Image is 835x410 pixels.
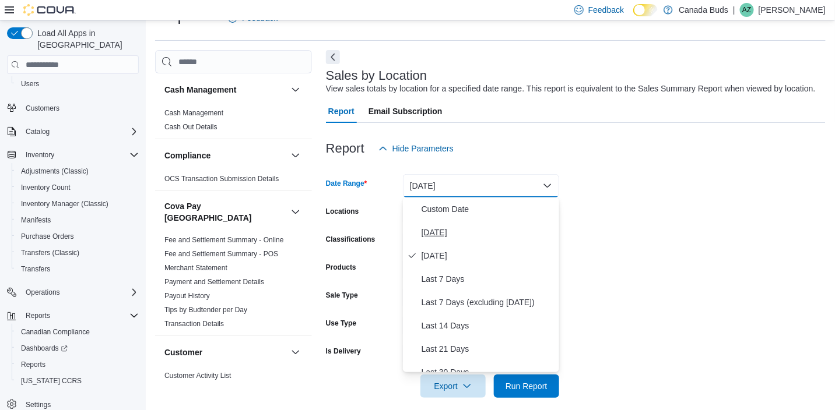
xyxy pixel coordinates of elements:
span: Users [16,77,139,91]
span: Purchase Orders [16,229,139,243]
a: Payment and Settlement Details [164,278,264,286]
a: Users [16,77,44,91]
input: Dark Mode [633,4,658,16]
button: [DATE] [403,174,559,197]
button: Purchase Orders [12,228,143,245]
a: Inventory Count [16,181,75,195]
span: Customer Activity List [164,371,231,380]
span: Washington CCRS [16,374,139,388]
span: Users [21,79,39,89]
span: Transaction Details [164,319,224,328]
span: Last 30 Days [422,365,555,379]
span: Settings [26,400,51,409]
span: Manifests [16,213,139,227]
button: Catalog [2,123,143,140]
a: Customer Activity List [164,372,231,380]
a: Cash Management [164,109,223,117]
a: Reports [16,358,50,372]
a: Adjustments (Classic) [16,164,93,178]
button: Reports [21,309,55,323]
button: Customers [2,99,143,116]
button: Users [12,76,143,92]
div: Cash Management [155,106,312,139]
a: Manifests [16,213,55,227]
label: Use Type [326,319,356,328]
button: Compliance [289,149,303,162]
button: Export [420,374,486,398]
span: Fee and Settlement Summary - Online [164,235,284,245]
span: Merchant Statement [164,263,227,273]
h3: Cash Management [164,84,237,96]
span: Reports [26,311,50,320]
span: Custom Date [422,202,555,216]
span: Payout History [164,291,210,301]
a: Canadian Compliance [16,325,94,339]
span: Last 7 Days (excluding [DATE]) [422,295,555,309]
a: Fee and Settlement Summary - Online [164,236,284,244]
button: [US_STATE] CCRS [12,373,143,389]
span: Catalog [26,127,50,136]
label: Date Range [326,179,367,188]
button: Adjustments (Classic) [12,163,143,179]
button: Reports [12,356,143,373]
a: Dashboards [16,341,72,355]
a: Payout History [164,292,210,300]
span: [US_STATE] CCRS [21,376,82,386]
button: Manifests [12,212,143,228]
span: Dashboards [16,341,139,355]
button: Compliance [164,150,286,161]
span: Dashboards [21,344,68,353]
span: Transfers (Classic) [16,246,139,260]
h3: Customer [164,347,202,358]
span: Inventory Count [16,181,139,195]
span: Cash Management [164,108,223,118]
span: Inventory Manager (Classic) [16,197,139,211]
span: AZ [742,3,751,17]
span: Manifests [21,215,51,225]
label: Sale Type [326,291,358,300]
span: Transfers [21,264,50,274]
a: OCS Transaction Submission Details [164,175,279,183]
div: Compliance [155,172,312,190]
button: Inventory Count [12,179,143,196]
p: | [733,3,735,17]
span: Operations [21,285,139,299]
span: Fee and Settlement Summary - POS [164,249,278,259]
button: Canadian Compliance [12,324,143,340]
label: Products [326,263,356,272]
div: Aaron Zgud [740,3,754,17]
button: Inventory [2,147,143,163]
span: [DATE] [422,249,555,263]
button: Customer [164,347,286,358]
span: Reports [21,360,45,369]
label: Classifications [326,235,376,244]
span: Last 7 Days [422,272,555,286]
button: Inventory Manager (Classic) [12,196,143,212]
span: Inventory Count [21,183,71,192]
a: Merchant Statement [164,264,227,272]
button: Transfers (Classic) [12,245,143,261]
button: Hide Parameters [374,137,458,160]
button: Run Report [494,374,559,398]
span: Canadian Compliance [21,327,90,337]
a: [US_STATE] CCRS [16,374,86,388]
button: Cash Management [164,84,286,96]
a: Tips by Budtender per Day [164,306,247,314]
p: [PERSON_NAME] [759,3,826,17]
span: Tips by Budtender per Day [164,305,247,314]
button: Next [326,50,340,64]
span: Canadian Compliance [16,325,139,339]
span: Feedback [588,4,624,16]
span: Cash Out Details [164,122,217,132]
button: Reports [2,307,143,324]
h3: Sales by Location [326,69,427,83]
div: Select listbox [403,197,559,372]
span: Reports [21,309,139,323]
span: Transfers [16,262,139,276]
span: Inventory [26,150,54,160]
p: Canada Buds [679,3,728,17]
span: Run Report [506,380,548,392]
span: Operations [26,288,60,297]
a: Fee and Settlement Summary - POS [164,250,278,258]
span: Adjustments (Classic) [21,167,89,176]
